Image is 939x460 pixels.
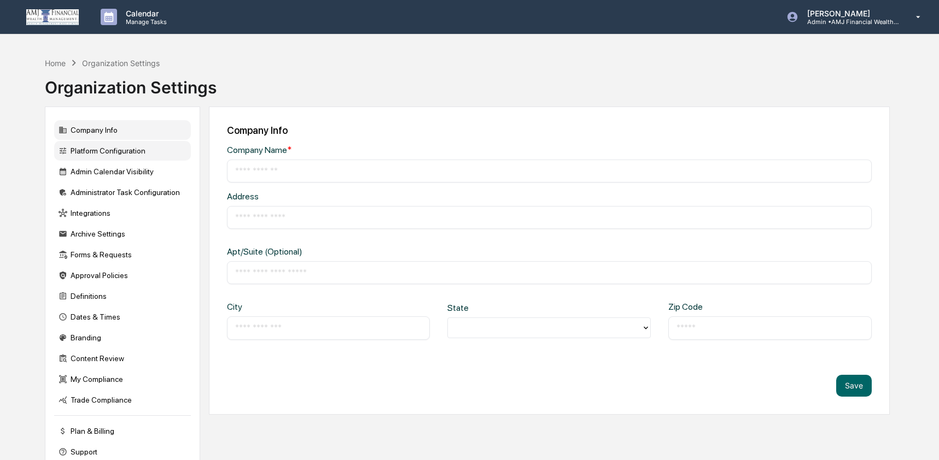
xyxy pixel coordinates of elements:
[54,203,191,223] div: Integrations
[54,286,191,306] div: Definitions
[82,58,160,68] div: Organization Settings
[54,120,191,140] div: Company Info
[668,302,760,312] div: Zip Code
[54,390,191,410] div: Trade Compliance
[447,303,539,313] div: State
[227,302,318,312] div: City
[54,224,191,244] div: Archive Settings
[54,349,191,368] div: Content Review
[54,328,191,347] div: Branding
[26,9,79,25] img: logo
[54,369,191,389] div: My Compliance
[798,9,900,18] p: [PERSON_NAME]
[54,307,191,327] div: Dates & Times
[54,245,191,264] div: Forms & Requests
[54,162,191,181] div: Admin Calendar Visibility
[227,145,517,155] div: Company Name
[836,375,872,397] button: Save
[54,421,191,441] div: Plan & Billing
[45,58,66,68] div: Home
[45,69,217,97] div: Organization Settings
[117,18,172,26] p: Manage Tasks
[54,141,191,161] div: Platform Configuration
[227,125,872,136] div: Company Info
[798,18,900,26] p: Admin • AMJ Financial Wealth Management
[54,266,191,285] div: Approval Policies
[117,9,172,18] p: Calendar
[54,182,191,202] div: Administrator Task Configuration
[227,246,517,257] div: Apt/Suite (Optional)
[227,191,517,202] div: Address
